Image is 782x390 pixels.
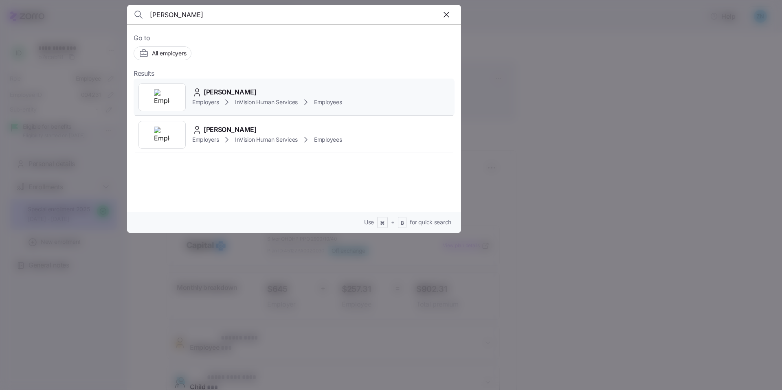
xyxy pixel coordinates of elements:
span: Use [364,218,374,226]
span: Employers [192,98,219,106]
span: [PERSON_NAME] [204,87,257,97]
img: Employer logo [154,89,170,105]
span: Employers [192,136,219,144]
span: Employees [314,136,342,144]
span: + [391,218,395,226]
span: B [401,220,404,227]
span: for quick search [410,218,451,226]
span: Employees [314,98,342,106]
img: Employer logo [154,127,170,143]
span: Go to [134,33,455,43]
button: All employers [134,46,191,60]
span: ⌘ [380,220,385,227]
span: All employers [152,49,186,57]
span: [PERSON_NAME] [204,125,257,135]
span: Results [134,68,154,79]
span: InVision Human Services [235,136,298,144]
span: InVision Human Services [235,98,298,106]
